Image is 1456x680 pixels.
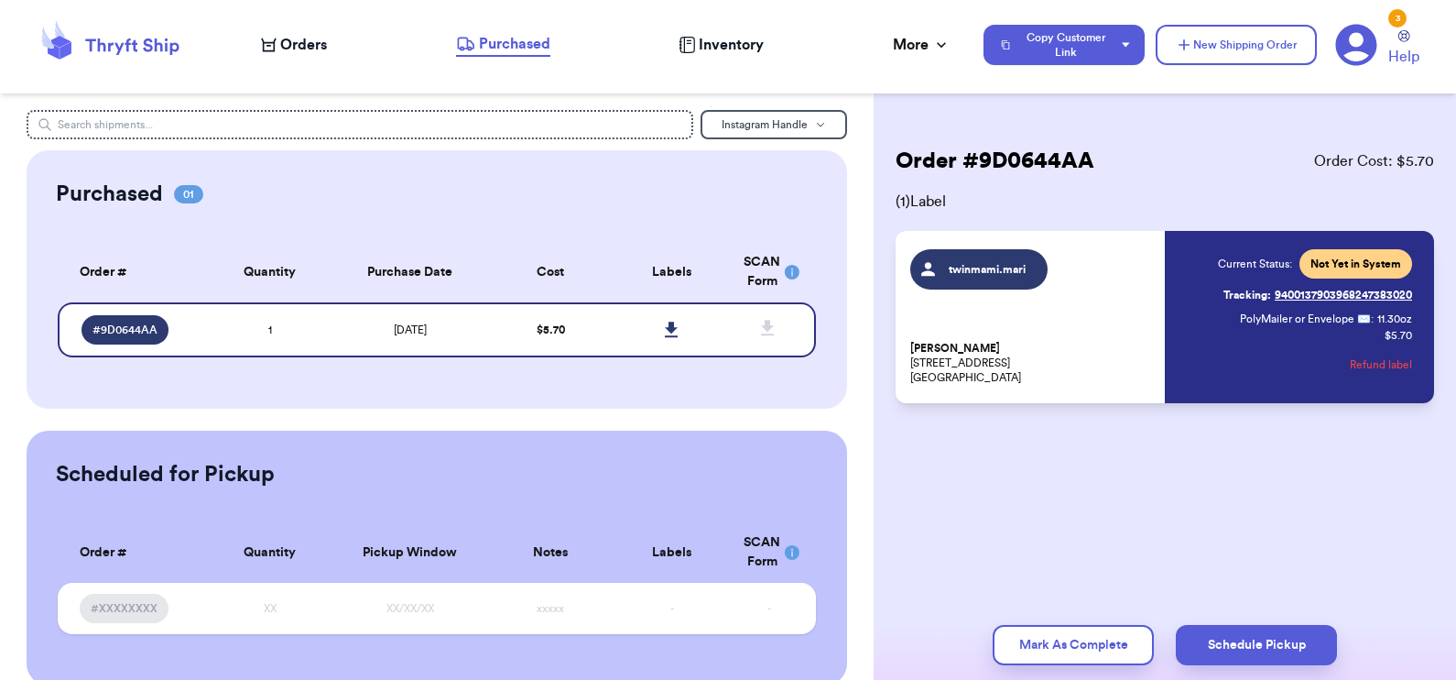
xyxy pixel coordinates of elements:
[893,34,951,56] div: More
[27,110,694,139] input: Search shipments...
[896,191,1434,213] span: ( 1 ) Label
[1371,312,1374,326] span: :
[744,253,794,291] div: SCAN Form
[268,324,272,335] span: 1
[1335,24,1377,66] a: 3
[490,242,612,302] th: Cost
[1156,25,1317,65] button: New Shipping Order
[896,147,1094,176] h2: Order # 9D0644AA
[944,262,1031,277] span: twinmami.mari
[1223,280,1412,310] a: Tracking:9400137903968247383020
[1240,313,1371,324] span: PolyMailer or Envelope ✉️
[1388,46,1419,68] span: Help
[394,324,427,335] span: [DATE]
[1310,257,1401,271] span: Not Yet in System
[612,522,733,583] th: Labels
[331,522,490,583] th: Pickup Window
[174,185,203,203] span: 01
[1176,625,1337,665] button: Schedule Pickup
[92,323,158,337] span: # 9D0644AA
[679,34,764,56] a: Inventory
[767,603,771,614] span: -
[1388,30,1419,68] a: Help
[993,625,1154,665] button: Mark As Complete
[58,242,210,302] th: Order #
[1314,150,1434,172] span: Order Cost: $ 5.70
[537,603,564,614] span: xxxxx
[1385,328,1412,343] p: $ 5.70
[612,242,733,302] th: Labels
[744,533,794,572] div: SCAN Form
[699,34,764,56] span: Inventory
[537,324,565,335] span: $ 5.70
[910,341,1154,385] p: [STREET_ADDRESS] [GEOGRAPHIC_DATA]
[280,34,327,56] span: Orders
[264,603,277,614] span: XX
[1377,312,1412,326] span: 11.30 oz
[456,33,550,57] a: Purchased
[1350,345,1412,385] button: Refund label
[209,242,331,302] th: Quantity
[701,110,847,139] button: Instagram Handle
[1223,288,1271,302] span: Tracking:
[56,180,163,209] h2: Purchased
[722,119,808,130] span: Instagram Handle
[1388,9,1407,27] div: 3
[91,601,158,616] span: #XXXXXXXX
[58,522,210,583] th: Order #
[209,522,331,583] th: Quantity
[479,33,550,55] span: Purchased
[983,25,1145,65] button: Copy Customer Link
[56,460,275,489] h2: Scheduled for Pickup
[490,522,612,583] th: Notes
[1218,257,1292,271] span: Current Status:
[910,342,1000,356] span: [PERSON_NAME]
[261,34,327,56] a: Orders
[670,603,674,614] span: -
[331,242,490,302] th: Purchase Date
[386,603,434,614] span: XX/XX/XX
